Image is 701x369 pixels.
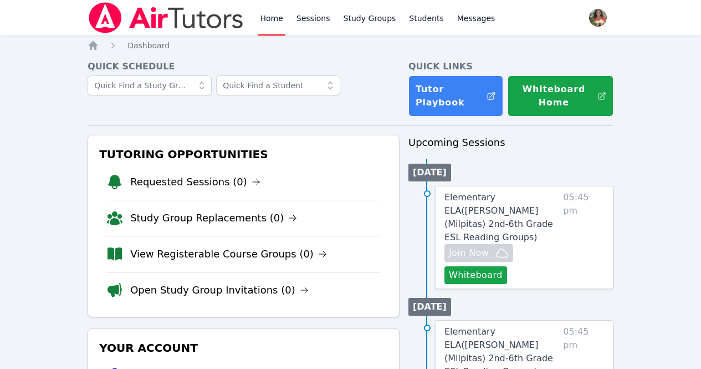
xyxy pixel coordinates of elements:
nav: Breadcrumb [88,40,613,51]
button: Join Now [444,244,513,262]
span: Elementary ELA ( [PERSON_NAME] (Milpitas) 2nd-6th Grade ESL Reading Groups ) [444,192,553,242]
button: Whiteboard [444,266,507,284]
a: Elementary ELA([PERSON_NAME] (Milpitas) 2nd-6th Grade ESL Reading Groups) [444,191,559,244]
button: Whiteboard Home [508,75,613,117]
h4: Quick Schedule [88,60,400,73]
h4: Quick Links [408,60,613,73]
h3: Tutoring Opportunities [97,144,390,164]
a: View Registerable Course Groups (0) [130,246,327,262]
span: Join Now [449,246,489,260]
li: [DATE] [408,164,451,181]
h3: Upcoming Sessions [408,135,613,150]
a: Open Study Group Invitations (0) [130,282,309,298]
a: Study Group Replacements (0) [130,210,297,226]
a: Dashboard [127,40,170,51]
span: Dashboard [127,41,170,50]
a: Tutor Playbook [408,75,503,117]
li: [DATE] [408,298,451,316]
input: Quick Find a Student [216,75,340,95]
span: 05:45 pm [563,191,604,284]
a: Requested Sessions (0) [130,174,260,190]
input: Quick Find a Study Group [88,75,212,95]
img: Air Tutors [88,2,244,33]
span: Messages [457,13,495,24]
h3: Your Account [97,338,390,358]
